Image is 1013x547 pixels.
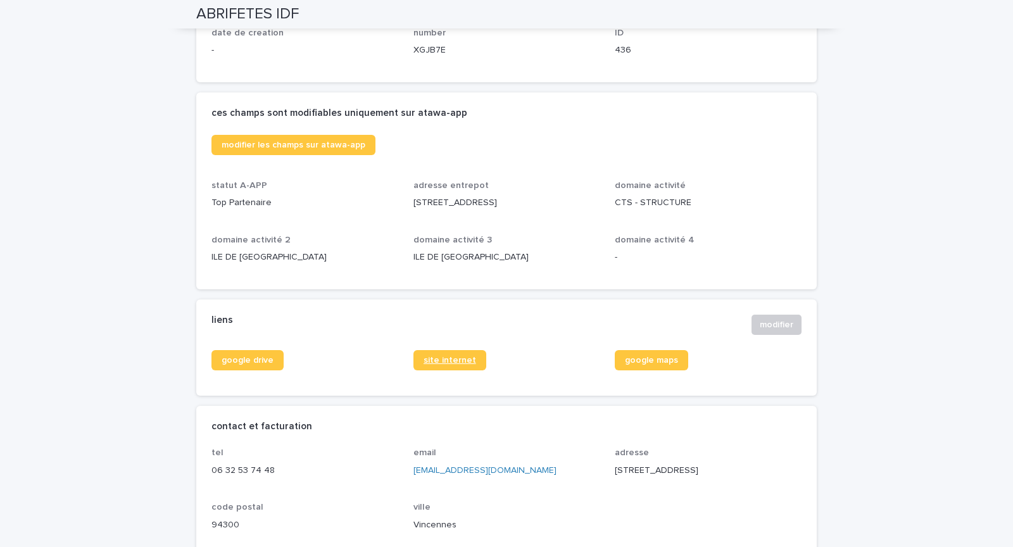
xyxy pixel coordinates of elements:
[211,503,263,512] span: code postal
[211,315,233,326] h2: liens
[413,236,492,244] span: domaine activité 3
[615,28,624,37] span: ID
[615,44,802,57] p: 436
[615,448,649,457] span: adresse
[615,196,802,210] p: CTS - STRUCTURE
[413,44,600,57] p: XGJB7E
[413,196,600,210] p: [STREET_ADDRESS]
[211,464,398,477] p: 06 32 53 74 48
[196,5,299,23] h2: ABRIFETES IDF
[211,421,312,432] h2: contact et facturation
[211,28,284,37] span: date de creation
[211,196,398,210] p: Top Partenaire
[211,181,267,190] span: statut A-APP
[222,141,365,149] span: modifier les champs sur atawa-app
[413,251,600,264] p: ILE DE [GEOGRAPHIC_DATA]
[615,350,688,370] a: google maps
[615,251,802,264] p: -
[413,448,436,457] span: email
[760,318,793,331] span: modifier
[752,315,802,335] button: modifier
[211,519,398,532] p: 94300
[413,503,431,512] span: ville
[424,356,476,365] span: site internet
[413,466,557,475] a: [EMAIL_ADDRESS][DOMAIN_NAME]
[413,28,446,37] span: number
[615,236,695,244] span: domaine activité 4
[211,251,398,264] p: ILE DE [GEOGRAPHIC_DATA]
[211,135,375,155] a: modifier les champs sur atawa-app
[211,448,223,457] span: tel
[211,108,467,119] h2: ces champs sont modifiables uniquement sur atawa-app
[413,181,489,190] span: adresse entrepot
[413,350,486,370] a: site internet
[625,356,678,365] span: google maps
[222,356,274,365] span: google drive
[615,181,686,190] span: domaine activité
[211,350,284,370] a: google drive
[211,44,398,57] p: -
[211,236,291,244] span: domaine activité 2
[413,519,600,532] p: Vincennes
[615,464,802,477] p: [STREET_ADDRESS]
